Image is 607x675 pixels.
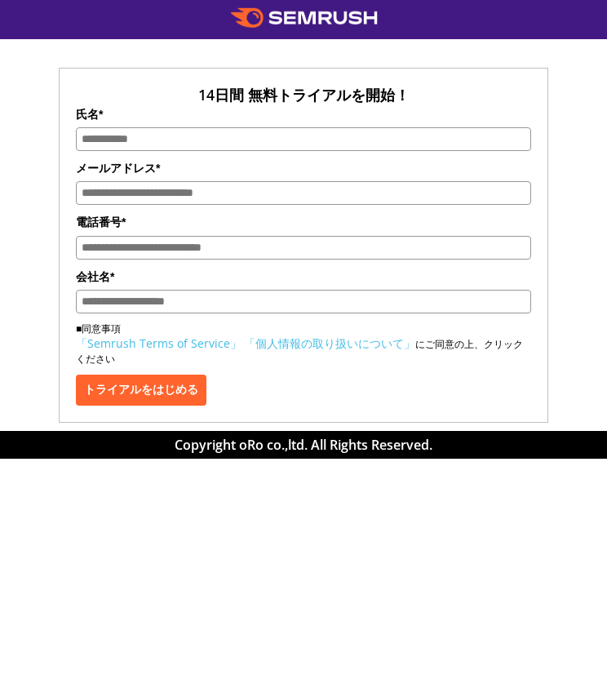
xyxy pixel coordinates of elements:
span: Copyright oRo co.,ltd. All Rights Reserved. [175,436,432,454]
a: 「個人情報の取り扱いについて」 [244,335,415,351]
label: メールアドレス* [76,159,531,177]
p: ■同意事項 にご同意の上、クリックください [76,322,531,366]
span: 14日間 無料トライアルを開始！ [198,85,410,104]
button: トライアルをはじめる [76,375,206,406]
a: 「Semrush Terms of Service」 [76,335,241,351]
label: 電話番号* [76,213,531,231]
